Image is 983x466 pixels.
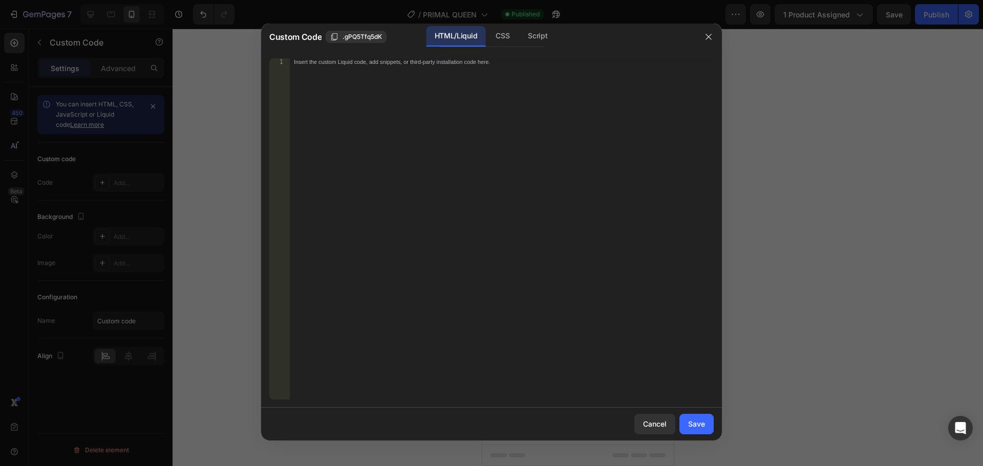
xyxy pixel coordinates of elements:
strong: ¿Qué sabor tienen las cápsulas? [20,3,132,11]
div: CSS [487,26,518,47]
img: Alt Image [159,117,184,127]
span: inspired by CRO experts [60,271,130,280]
button: .gPQ5Tfq5dK [326,31,387,43]
img: tab_domain_overview_orange.svg [42,59,51,68]
span: .gPQ5Tfq5dK [343,32,382,41]
strong: ¿Puedo combinar Primal Queen con otros suplementos? [20,38,143,56]
span: from URL or image [68,306,122,315]
a: Image Title [159,117,184,127]
img: Alt Image [8,117,33,127]
div: HTML/Liquid [426,26,485,47]
span: then drag & drop elements [57,341,133,350]
button: Save [679,414,714,434]
div: Insert the custom Liquid code, add snippets, or third-party installation code here. [294,58,667,65]
div: Generate layout [69,293,123,304]
img: Alt Image [68,117,93,127]
div: Script [520,26,555,47]
span: Add section [9,235,57,246]
img: tab_keywords_by_traffic_grey.svg [109,59,117,68]
div: Open Intercom Messenger [948,416,973,440]
button: Cancel [634,414,675,434]
div: Save [688,418,705,429]
div: 1 [269,58,290,65]
img: Alt Image [98,117,123,127]
span: Custom Code [269,31,322,43]
div: Dominio [54,60,78,67]
img: logo_orange.svg [16,16,25,25]
div: v 4.0.25 [29,16,50,25]
a: Image Title [129,117,154,127]
div: Add blank section [65,328,127,339]
img: Alt Image [38,117,63,127]
img: website_grey.svg [16,27,25,35]
div: Cancel [643,418,667,429]
img: Alt Image [129,117,154,127]
a: Image Title [8,117,33,127]
a: Image Title [68,117,93,127]
div: Dominio: [DOMAIN_NAME] [27,27,115,35]
div: Custom Code [13,161,56,170]
div: Palabras clave [120,60,163,67]
a: Image Title [38,117,63,127]
div: Choose templates [65,258,127,269]
a: Image Title [98,117,123,127]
